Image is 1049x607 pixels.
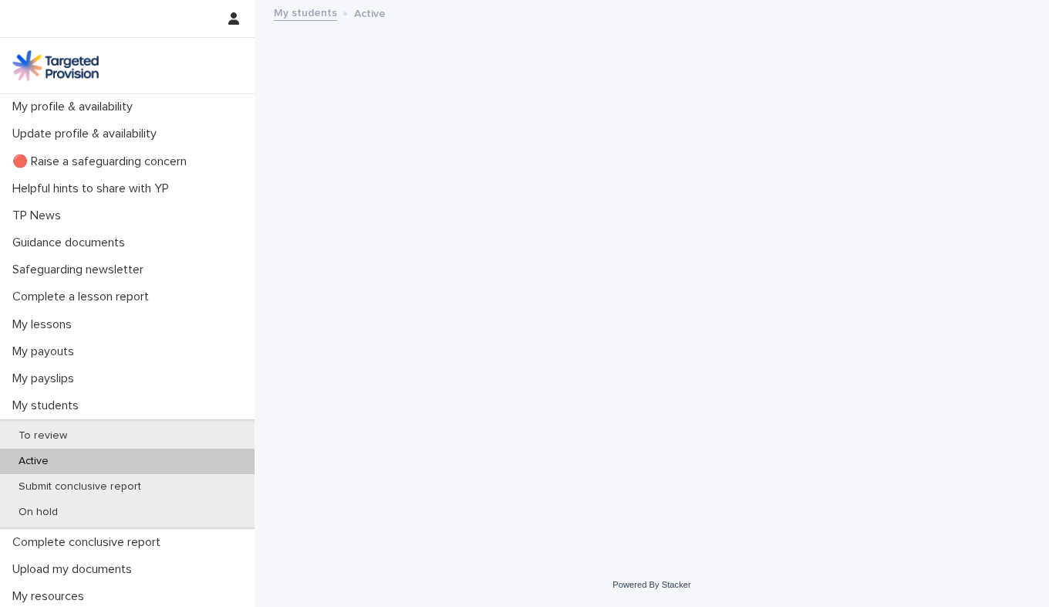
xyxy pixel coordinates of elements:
[6,344,86,359] p: My payouts
[612,580,690,589] a: Powered By Stacker
[6,371,86,386] p: My payslips
[6,535,173,550] p: Complete conclusive report
[354,4,386,21] p: Active
[6,455,61,468] p: Active
[6,290,161,304] p: Complete a lesson report
[6,127,169,141] p: Update profile & availability
[274,3,337,21] a: My students
[6,154,199,169] p: 🔴 Raise a safeguarding concern
[6,181,181,196] p: Helpful hints to share with YP
[6,480,153,493] p: Submit conclusive report
[6,589,96,604] p: My resources
[6,562,144,577] p: Upload my documents
[6,398,91,413] p: My students
[6,263,156,277] p: Safeguarding newsletter
[6,236,137,250] p: Guidance documents
[6,100,145,114] p: My profile & availability
[6,317,84,332] p: My lessons
[12,50,99,81] img: M5nRWzHhSzIhMunXDL62
[6,506,70,519] p: On hold
[6,429,79,443] p: To review
[6,209,73,223] p: TP News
